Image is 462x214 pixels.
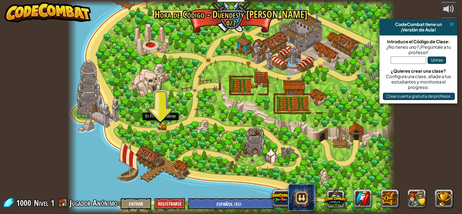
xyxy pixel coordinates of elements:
button: Registrarse [155,198,185,209]
div: ¿Quieres crear una clase? [383,68,454,74]
img: level-banner-unlock.png [157,108,164,125]
button: Unirse [428,56,446,64]
img: bronze-chest.png [161,125,166,130]
button: Crear cuenta gratuita de profesor. [383,93,455,100]
button: Entrar [121,198,151,209]
div: Configura una clase, añade a tus estudiantes y monitorea el progreso. [383,74,454,90]
div: Introduce el Código de Clase: [383,39,454,44]
span: 1000 [16,197,33,208]
span: Jugador Anónimo [70,197,117,208]
img: portrait.png [158,114,163,119]
div: ¡Versión de Aula! [382,27,455,32]
img: CodeCombat - Learn how to code by playing a game [5,2,91,22]
span: 1 [51,197,54,208]
button: Ajustar volúmen [440,2,457,18]
span: Nivel [34,197,48,209]
div: ¿No tienes uno? ¡Pregúntale a tu profesor! [383,44,454,55]
div: CodeCombat tiene un [382,22,455,27]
